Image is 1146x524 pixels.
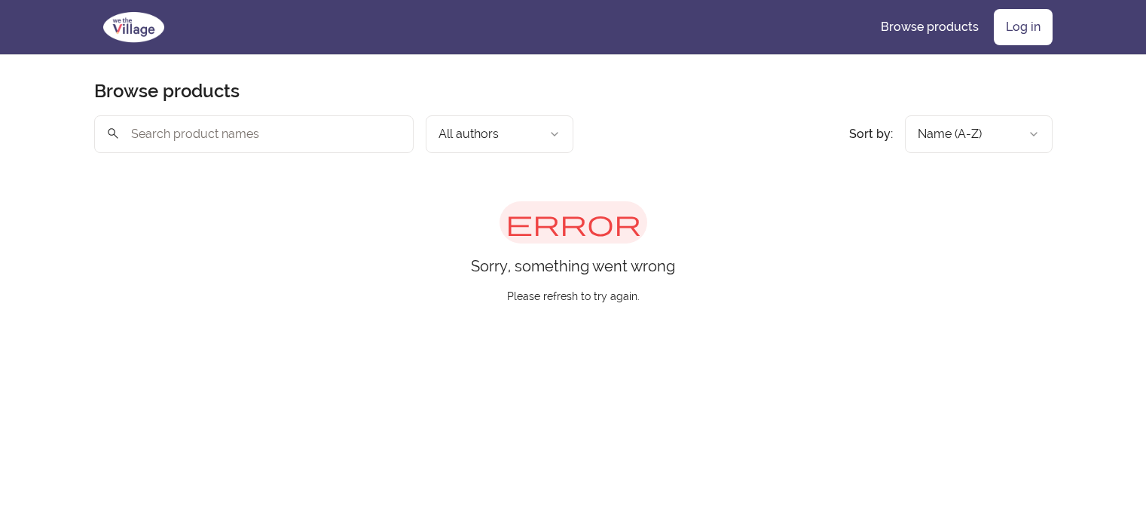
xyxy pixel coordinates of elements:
span: error [500,201,647,244]
a: Browse products [869,9,991,45]
a: Log in [994,9,1053,45]
button: Product sort options [905,115,1053,153]
span: Sort by: [849,127,893,141]
img: We The Village logo [94,9,173,45]
p: Please refresh to try again. [507,277,640,304]
h2: Browse products [94,79,240,103]
button: Filter by author [426,115,573,153]
span: search [106,123,120,144]
input: Search product names [94,115,414,153]
p: Sorry, something went wrong [471,256,675,277]
nav: Main [869,9,1053,45]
